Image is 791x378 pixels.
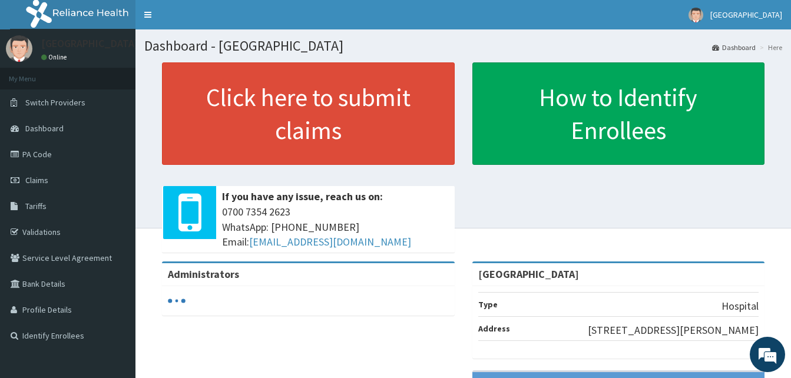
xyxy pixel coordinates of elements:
[722,299,759,314] p: Hospital
[41,53,69,61] a: Online
[41,38,138,49] p: [GEOGRAPHIC_DATA]
[757,42,782,52] li: Here
[25,201,47,211] span: Tariffs
[222,190,383,203] b: If you have any issue, reach us on:
[25,97,85,108] span: Switch Providers
[478,267,579,281] strong: [GEOGRAPHIC_DATA]
[712,42,756,52] a: Dashboard
[478,323,510,334] b: Address
[168,267,239,281] b: Administrators
[25,175,48,185] span: Claims
[478,299,498,310] b: Type
[168,292,186,310] svg: audio-loading
[710,9,782,20] span: [GEOGRAPHIC_DATA]
[222,204,449,250] span: 0700 7354 2623 WhatsApp: [PHONE_NUMBER] Email:
[144,38,782,54] h1: Dashboard - [GEOGRAPHIC_DATA]
[6,35,32,62] img: User Image
[162,62,455,165] a: Click here to submit claims
[249,235,411,248] a: [EMAIL_ADDRESS][DOMAIN_NAME]
[25,123,64,134] span: Dashboard
[588,323,759,338] p: [STREET_ADDRESS][PERSON_NAME]
[472,62,765,165] a: How to Identify Enrollees
[689,8,703,22] img: User Image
